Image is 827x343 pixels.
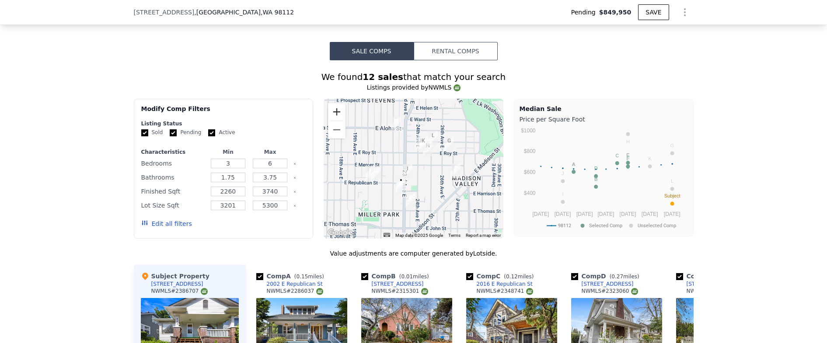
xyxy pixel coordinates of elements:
img: NWMLS Logo [316,288,323,295]
div: 428 27th Ave E [451,163,461,178]
text: Subject [664,193,680,198]
div: Listings provided by NWMLS [134,83,694,92]
div: Finished Sqft [141,185,206,197]
span: 0.15 [297,274,308,280]
text: I [562,191,563,197]
div: Subject Property [141,272,209,281]
span: , [GEOGRAPHIC_DATA] [194,8,294,17]
button: SAVE [638,4,669,20]
span: ( miles) [396,274,433,280]
div: NWMLS # 2348741 [477,288,533,295]
img: NWMLS Logo [526,288,533,295]
img: NWMLS Logo [631,288,638,295]
svg: A chart. [520,125,688,235]
text: J [562,171,564,176]
text: A [572,162,575,167]
text: [DATE] [576,211,593,217]
text: H [626,139,629,144]
text: [DATE] [597,211,614,217]
div: 2312 E Thomas St [405,193,415,208]
div: 2408 E Roy St [419,136,428,151]
div: [STREET_ADDRESS][PERSON_NAME] [687,281,778,288]
div: Listing Status [141,120,306,127]
a: [STREET_ADDRESS] [361,281,424,288]
button: Rental Comps [414,42,498,60]
strong: 12 sales [363,72,403,82]
div: NWMLS # 2323060 [582,288,638,295]
img: NWMLS Logo [201,288,208,295]
div: Price per Square Foot [520,113,688,125]
text: [DATE] [554,211,571,217]
button: Keyboard shortcuts [384,233,390,237]
a: [STREET_ADDRESS] [571,281,634,288]
span: ( miles) [606,274,643,280]
div: 2002 E Republican St [366,166,375,181]
span: , WA 98112 [261,9,294,16]
img: NWMLS Logo [421,288,428,295]
div: 2002 E Republican St [267,281,323,288]
div: Bedrooms [141,157,206,170]
span: 0.27 [611,274,623,280]
span: 0.12 [506,274,518,280]
label: Pending [170,129,201,136]
text: [DATE] [663,211,680,217]
text: 98112 [558,223,571,229]
div: Min [209,149,247,156]
div: Max [251,149,290,156]
div: 2016 E Republican St [371,166,380,181]
button: Clear [293,190,297,194]
div: Comp D [571,272,643,281]
text: L [671,178,673,184]
button: Clear [293,162,297,166]
div: Characteristics [141,149,206,156]
div: Bathrooms [141,171,206,184]
text: $400 [523,190,535,196]
span: [STREET_ADDRESS] [134,8,195,17]
a: 2016 E Republican St [466,281,533,288]
div: NWMLS # 2386707 [151,288,208,295]
div: Comp E [676,272,747,281]
text: $800 [523,148,535,154]
div: Comp B [361,272,433,281]
a: Terms (opens in new tab) [448,233,461,238]
a: Report a map error [466,233,501,238]
div: NWMLS # 2315301 [372,288,428,295]
div: Value adjustments are computer generated by Lotside . [134,249,694,258]
div: [STREET_ADDRESS] [372,281,424,288]
input: Active [208,129,215,136]
div: Comp C [466,272,537,281]
button: Clear [293,176,297,180]
div: 2201 E Aloha St [391,117,401,132]
div: Lot Size Sqft [141,199,206,211]
button: Sale Comps [330,42,414,60]
button: Clear [293,204,297,208]
div: We found that match your search [134,71,694,83]
div: 2614 E Roy St [444,136,454,151]
button: Zoom in [328,103,345,121]
div: [STREET_ADDRESS] [582,281,634,288]
div: 2400 E Roy St [415,136,425,151]
div: NWMLS # 2369222 [687,288,743,295]
span: Map data ©2025 Google [395,233,443,238]
div: Median Sale [520,104,688,113]
div: 401 23rd Ave E [396,176,406,191]
div: Modify Comp Filters [141,104,306,120]
text: B [594,177,597,182]
button: Show Options [676,3,694,21]
div: NWMLS # 2286037 [267,288,323,295]
text: E [626,152,629,158]
text: Unselected Comp [638,223,676,229]
span: ( miles) [291,274,328,280]
input: Sold [141,129,148,136]
label: Sold [141,129,163,136]
a: [STREET_ADDRESS][PERSON_NAME] [676,281,778,288]
img: Google [326,227,355,239]
text: $600 [523,169,535,175]
span: ( miles) [500,274,537,280]
button: Zoom out [328,121,345,139]
div: [STREET_ADDRESS] [151,281,203,288]
text: [DATE] [532,211,549,217]
text: K [648,156,652,161]
text: [DATE] [641,211,658,217]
